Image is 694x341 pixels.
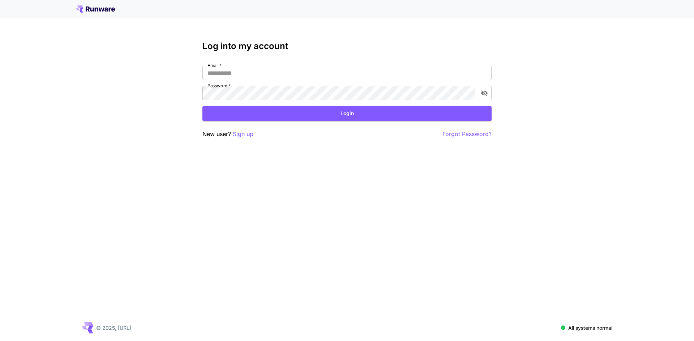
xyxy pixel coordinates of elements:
label: Email [207,62,222,69]
button: Login [202,106,492,121]
p: © 2025, [URL] [96,324,131,332]
button: Sign up [233,130,253,139]
p: New user? [202,130,253,139]
p: All systems normal [568,324,612,332]
button: toggle password visibility [478,87,491,100]
label: Password [207,83,231,89]
button: Forgot Password? [442,130,492,139]
h3: Log into my account [202,41,492,51]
